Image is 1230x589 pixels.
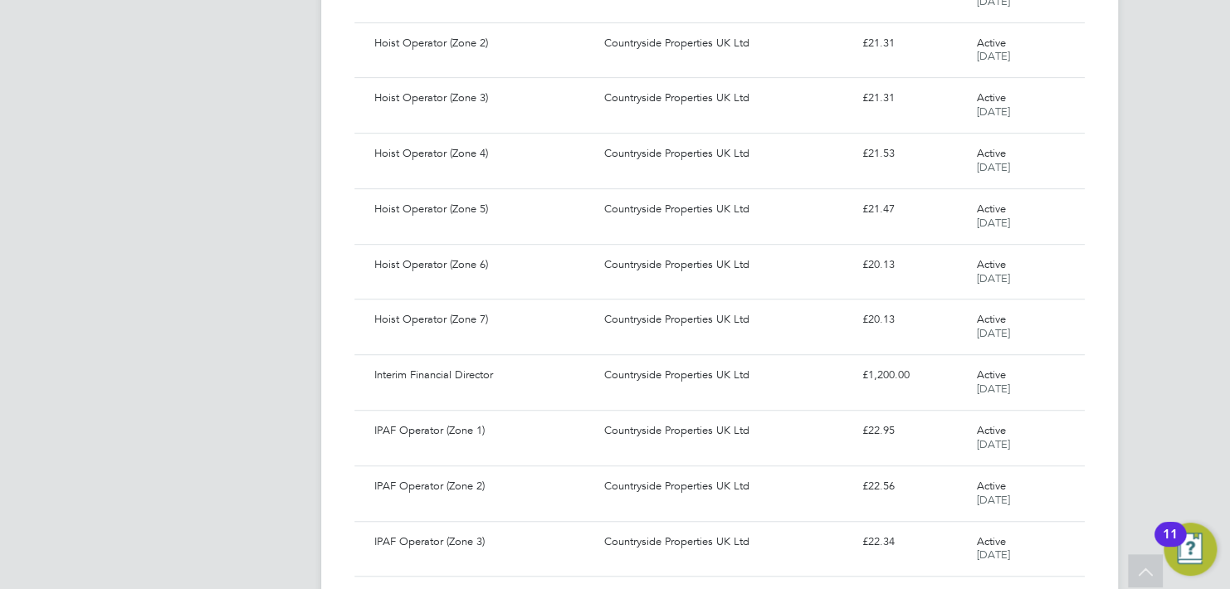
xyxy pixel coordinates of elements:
div: £21.47 [856,196,970,223]
span: [DATE] [977,326,1010,340]
div: Hoist Operator (Zone 3) [368,85,597,112]
span: [DATE] [977,548,1010,562]
div: £22.56 [856,473,970,500]
div: £21.53 [856,140,970,168]
span: [DATE] [977,105,1010,119]
span: Active [977,479,1006,493]
button: Open Resource Center, 11 new notifications [1164,523,1217,576]
div: Hoist Operator (Zone 6) [368,251,597,279]
div: Countryside Properties UK Ltd [597,140,855,168]
div: 11 [1163,534,1178,556]
span: [DATE] [977,160,1010,174]
div: £21.31 [856,85,970,112]
div: Countryside Properties UK Ltd [597,196,855,223]
span: [DATE] [977,437,1010,451]
div: Hoist Operator (Zone 7) [368,306,597,333]
span: Active [977,312,1006,326]
span: Active [977,257,1006,271]
span: Active [977,146,1006,160]
div: £20.13 [856,306,970,333]
div: Countryside Properties UK Ltd [597,417,855,445]
div: £1,200.00 [856,362,970,389]
span: [DATE] [977,216,1010,230]
div: Hoist Operator (Zone 5) [368,196,597,223]
div: IPAF Operator (Zone 1) [368,417,597,445]
div: £22.34 [856,528,970,556]
div: £20.13 [856,251,970,279]
div: Countryside Properties UK Ltd [597,528,855,556]
div: Countryside Properties UK Ltd [597,30,855,57]
div: £22.95 [856,417,970,445]
span: [DATE] [977,382,1010,396]
div: Countryside Properties UK Ltd [597,251,855,279]
div: IPAF Operator (Zone 2) [368,473,597,500]
div: £21.31 [856,30,970,57]
span: Active [977,202,1006,216]
div: Countryside Properties UK Ltd [597,362,855,389]
div: Hoist Operator (Zone 2) [368,30,597,57]
span: Active [977,90,1006,105]
div: Countryside Properties UK Ltd [597,473,855,500]
div: Countryside Properties UK Ltd [597,85,855,112]
span: Active [977,368,1006,382]
span: [DATE] [977,493,1010,507]
span: Active [977,36,1006,50]
span: Active [977,534,1006,548]
span: [DATE] [977,271,1010,285]
span: Active [977,423,1006,437]
span: [DATE] [977,49,1010,63]
div: Interim Financial Director [368,362,597,389]
div: IPAF Operator (Zone 3) [368,528,597,556]
div: Hoist Operator (Zone 4) [368,140,597,168]
div: Countryside Properties UK Ltd [597,306,855,333]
